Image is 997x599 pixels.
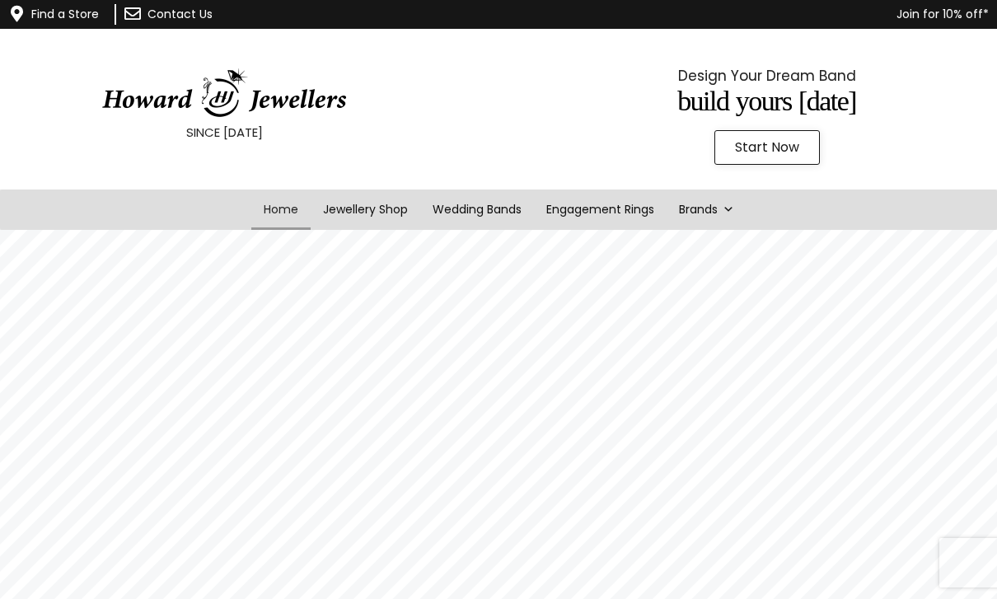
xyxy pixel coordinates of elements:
[251,190,311,230] a: Home
[31,6,99,22] a: Find a Store
[147,6,213,22] a: Contact Us
[420,190,534,230] a: Wedding Bands
[101,68,348,118] img: HowardJewellersLogo-04
[735,141,799,154] span: Start Now
[41,122,407,143] p: SINCE [DATE]
[677,86,856,116] span: Build Yours [DATE]
[584,63,950,88] p: Design Your Dream Band
[667,190,747,230] a: Brands
[310,4,989,25] p: Join for 10% off*
[534,190,667,230] a: Engagement Rings
[714,130,820,165] a: Start Now
[311,190,420,230] a: Jewellery Shop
